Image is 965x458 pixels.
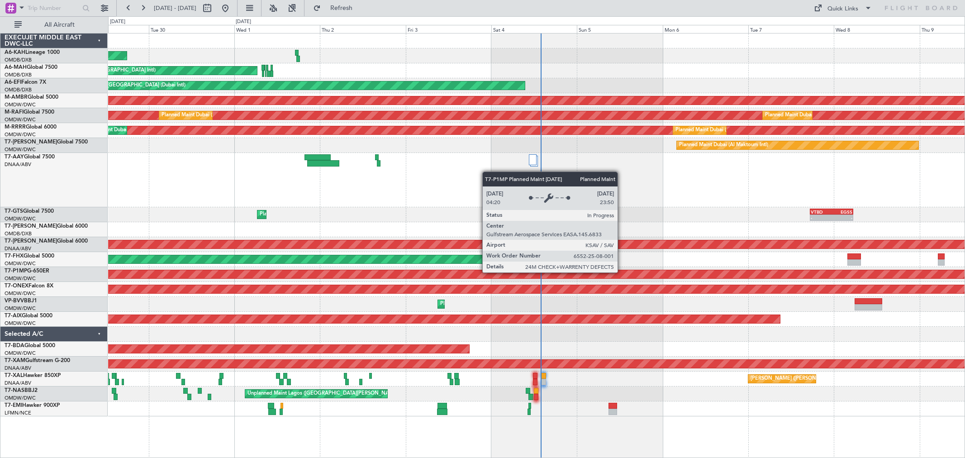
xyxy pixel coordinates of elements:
[5,116,36,123] a: OMDW/DWC
[10,18,98,32] button: All Aircraft
[5,343,55,348] a: T7-BDAGlobal 5000
[5,275,36,282] a: OMDW/DWC
[5,95,58,100] a: M-AMBRGlobal 5000
[5,350,36,357] a: OMDW/DWC
[5,305,36,312] a: OMDW/DWC
[406,25,491,33] div: Fri 3
[834,25,919,33] div: Wed 8
[5,283,29,289] span: T7-ONEX
[5,131,36,138] a: OMDW/DWC
[80,124,169,137] div: Planned Maint Dubai (Al Maktoum Intl)
[5,358,25,363] span: T7-XAM
[5,245,31,252] a: DNAA/ABV
[5,253,54,259] a: T7-FHXGlobal 5000
[5,253,24,259] span: T7-FHX
[5,388,38,393] a: T7-NASBBJ2
[5,80,46,85] a: A6-EFIFalcon 7X
[5,320,36,327] a: OMDW/DWC
[765,109,854,122] div: Planned Maint Dubai (Al Maktoum Intl)
[5,395,36,401] a: OMDW/DWC
[5,268,49,274] a: T7-P1MPG-650ER
[260,208,349,221] div: Planned Maint Dubai (Al Maktoum Intl)
[5,209,23,214] span: T7-GTS
[236,18,251,26] div: [DATE]
[5,50,60,55] a: A6-KAHLineage 1000
[247,387,399,401] div: Unplanned Maint Lagos ([GEOGRAPHIC_DATA][PERSON_NAME])
[309,1,363,15] button: Refresh
[809,1,876,15] button: Quick Links
[24,22,95,28] span: All Aircraft
[5,110,54,115] a: M-RAFIGlobal 7500
[748,25,834,33] div: Tue 7
[5,388,24,393] span: T7-NAS
[5,65,27,70] span: A6-MAH
[5,154,55,160] a: T7-AAYGlobal 7500
[541,253,647,266] div: Planned Maint [GEOGRAPHIC_DATA] (Seletar)
[832,215,852,220] div: -
[5,313,22,319] span: T7-AIX
[5,373,23,378] span: T7-XAL
[5,215,36,222] a: OMDW/DWC
[5,110,24,115] span: M-RAFI
[320,25,405,33] div: Thu 2
[5,290,36,297] a: OMDW/DWC
[5,403,60,408] a: T7-EMIHawker 900XP
[323,5,361,11] span: Refresh
[5,72,32,78] a: OMDB/DXB
[5,80,21,85] span: A6-EFI
[751,372,846,386] div: [PERSON_NAME] ([PERSON_NAME] Intl)
[5,283,53,289] a: T7-ONEXFalcon 8X
[491,25,577,33] div: Sat 4
[5,161,31,168] a: DNAA/ABV
[811,209,832,215] div: VTBD
[149,25,234,33] div: Tue 30
[5,146,36,153] a: OMDW/DWC
[5,358,70,363] a: T7-XAMGulfstream G-200
[5,343,24,348] span: T7-BDA
[5,298,24,304] span: VP-BVV
[5,239,57,244] span: T7-[PERSON_NAME]
[577,25,662,33] div: Sun 5
[5,373,61,378] a: T7-XALHawker 850XP
[5,86,32,93] a: OMDB/DXB
[80,79,185,92] div: AOG Maint [GEOGRAPHIC_DATA] (Dubai Intl)
[5,268,27,274] span: T7-P1MP
[5,224,57,229] span: T7-[PERSON_NAME]
[5,124,57,130] a: M-RRRRGlobal 6000
[5,50,25,55] span: A6-KAH
[832,209,852,215] div: EGSS
[675,124,765,137] div: Planned Maint Dubai (Al Maktoum Intl)
[5,380,31,386] a: DNAA/ABV
[5,298,37,304] a: VP-BVVBBJ1
[5,239,88,244] a: T7-[PERSON_NAME]Global 6000
[5,260,36,267] a: OMDW/DWC
[5,139,57,145] span: T7-[PERSON_NAME]
[28,1,80,15] input: Trip Number
[5,124,26,130] span: M-RRRR
[5,313,52,319] a: T7-AIXGlobal 5000
[827,5,858,14] div: Quick Links
[663,25,748,33] div: Mon 6
[5,154,24,160] span: T7-AAY
[679,138,768,152] div: Planned Maint Dubai (Al Maktoum Intl)
[5,95,28,100] span: M-AMBR
[5,365,31,372] a: DNAA/ABV
[5,403,22,408] span: T7-EMI
[5,65,57,70] a: A6-MAHGlobal 7500
[5,139,88,145] a: T7-[PERSON_NAME]Global 7500
[154,4,196,12] span: [DATE] - [DATE]
[162,109,251,122] div: Planned Maint Dubai (Al Maktoum Intl)
[5,101,36,108] a: OMDW/DWC
[440,297,529,311] div: Planned Maint Dubai (Al Maktoum Intl)
[5,224,88,229] a: T7-[PERSON_NAME]Global 6000
[234,25,320,33] div: Wed 1
[5,57,32,63] a: OMDB/DXB
[5,410,31,416] a: LFMN/NCE
[5,209,54,214] a: T7-GTSGlobal 7500
[5,230,32,237] a: OMDB/DXB
[110,18,125,26] div: [DATE]
[811,215,832,220] div: -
